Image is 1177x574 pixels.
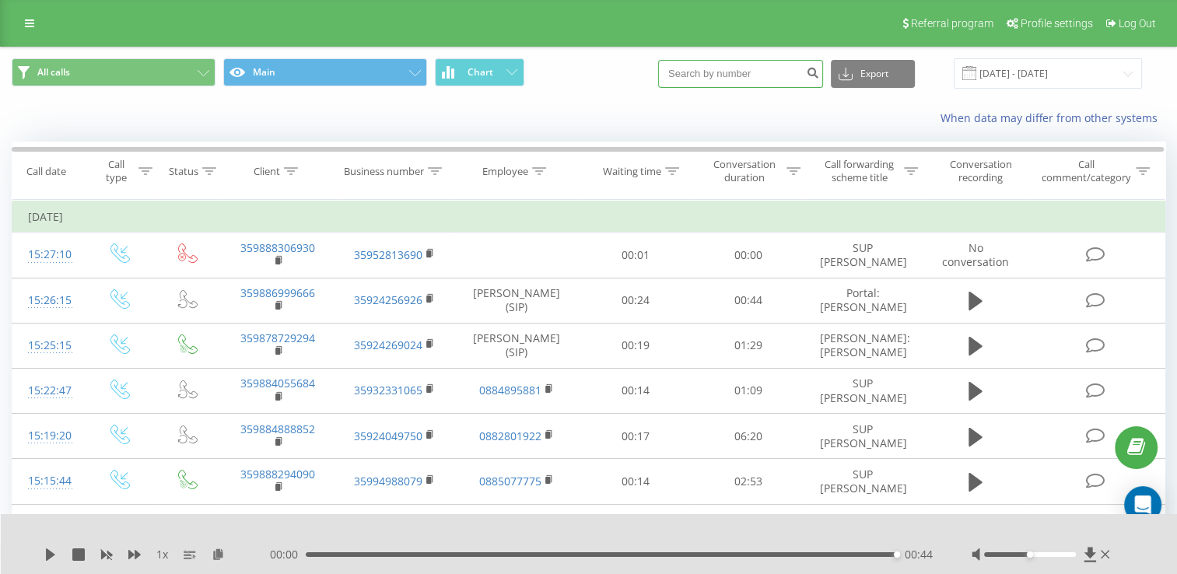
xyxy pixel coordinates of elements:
[580,278,692,323] td: 00:24
[28,421,68,451] div: 15:19:20
[354,429,422,443] a: 35924049750
[911,17,993,30] span: Referral program
[169,165,198,178] div: Status
[482,165,528,178] div: Employee
[1124,486,1161,523] div: Open Intercom Messenger
[12,201,1165,233] td: [DATE]
[479,429,541,443] a: 0882801922
[580,368,692,413] td: 00:14
[1021,17,1093,30] span: Profile settings
[1119,17,1156,30] span: Log Out
[804,323,921,368] td: [PERSON_NAME]: [PERSON_NAME]
[454,278,580,323] td: [PERSON_NAME] (SIP)
[98,158,135,184] div: Call type
[270,547,306,562] span: 00:00
[12,58,215,86] button: All calls
[28,512,68,542] div: 15:14:58
[156,547,168,562] span: 1 x
[240,331,315,345] a: 359878729294
[28,240,68,270] div: 15:27:10
[580,459,692,504] td: 00:14
[354,247,422,262] a: 35952813690
[240,467,315,481] a: 359888294090
[354,338,422,352] a: 35924269024
[344,165,424,178] div: Business number
[658,60,823,88] input: Search by number
[223,58,427,86] button: Main
[435,58,524,86] button: Chart
[603,165,661,178] div: Waiting time
[28,466,68,496] div: 15:15:44
[580,233,692,278] td: 00:01
[692,368,804,413] td: 01:09
[240,512,315,527] a: 359896360898
[28,376,68,406] div: 15:22:47
[692,414,804,459] td: 06:20
[692,323,804,368] td: 01:29
[804,414,921,459] td: SUP [PERSON_NAME]
[692,233,804,278] td: 00:00
[1027,551,1033,558] div: Accessibility label
[580,414,692,459] td: 00:17
[479,383,541,397] a: 0884895881
[580,504,692,549] td: 00:13
[240,240,315,255] a: 359888306930
[706,158,783,184] div: Conversation duration
[831,60,915,88] button: Export
[894,551,900,558] div: Accessibility label
[804,504,921,549] td: LUX [PERSON_NAME]
[580,323,692,368] td: 00:19
[240,285,315,300] a: 359886999666
[240,422,315,436] a: 359884888852
[254,165,280,178] div: Client
[804,233,921,278] td: SUP [PERSON_NAME]
[354,383,422,397] a: 35932331065
[692,459,804,504] td: 02:53
[479,474,541,488] a: 0885077775
[37,66,70,79] span: All calls
[804,368,921,413] td: SUP [PERSON_NAME]
[26,165,66,178] div: Call date
[468,67,493,78] span: Chart
[354,292,422,307] a: 35924256926
[804,278,921,323] td: Portal: [PERSON_NAME]
[692,504,804,549] td: 01:22
[905,547,933,562] span: 00:44
[692,278,804,323] td: 00:44
[941,110,1165,125] a: When data may differ from other systems
[818,158,900,184] div: Call forwarding scheme title
[942,240,1009,269] span: No conversation
[354,474,422,488] a: 35994988079
[454,323,580,368] td: [PERSON_NAME] (SIP)
[28,331,68,361] div: 15:25:15
[804,459,921,504] td: SUP [PERSON_NAME]
[240,376,315,390] a: 359884055684
[1041,158,1132,184] div: Call comment/category
[28,285,68,316] div: 15:26:15
[936,158,1026,184] div: Conversation recording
